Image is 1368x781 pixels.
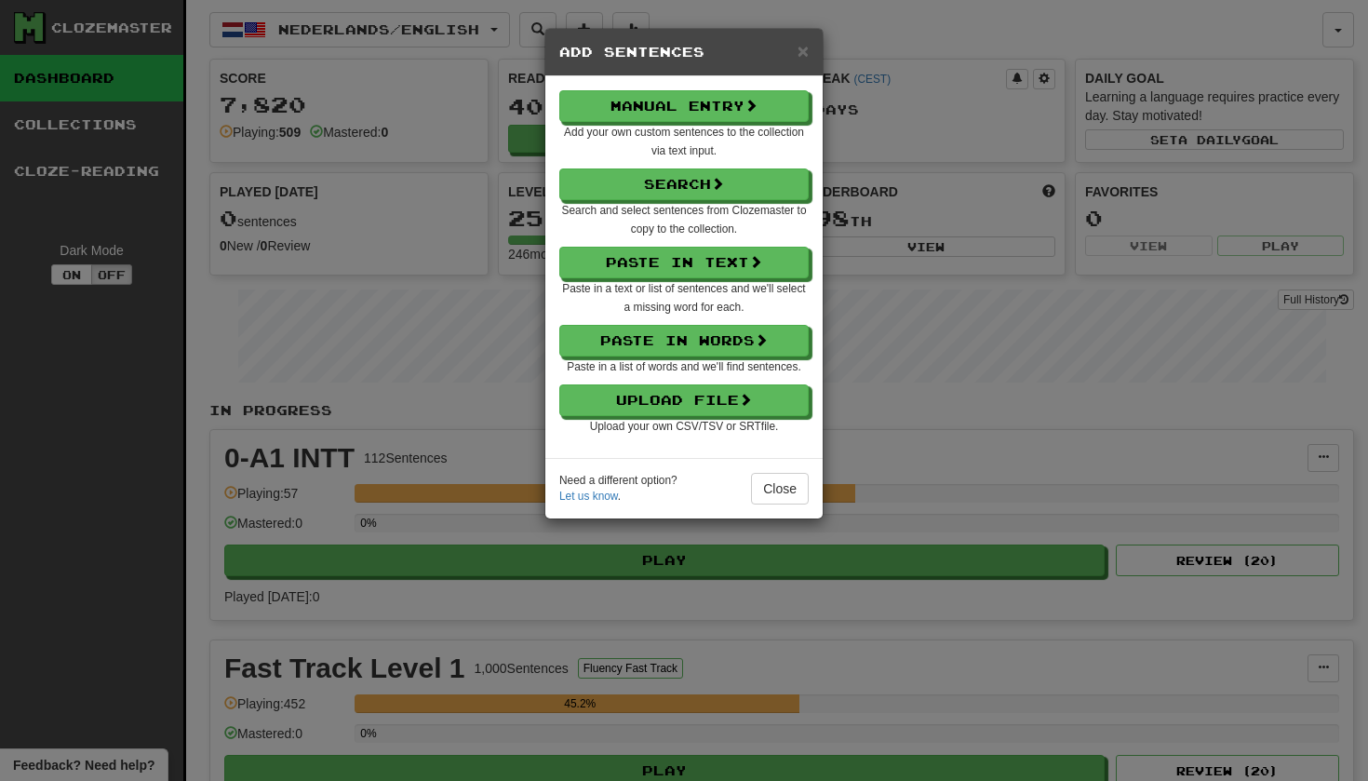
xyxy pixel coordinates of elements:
h5: Add Sentences [559,43,809,61]
button: Search [559,168,809,200]
button: Paste in Words [559,325,809,357]
small: Paste in a text or list of sentences and we'll select a missing word for each. [562,282,805,314]
small: Upload your own CSV/TSV or SRT file. [590,420,779,433]
small: Paste in a list of words and we'll find sentences. [567,360,800,373]
span: × [798,40,809,61]
small: Need a different option? . [559,473,677,505]
small: Search and select sentences from Clozemaster to copy to the collection. [561,204,806,236]
a: Let us know [559,490,618,503]
button: Close [798,41,809,61]
button: Upload File [559,384,809,416]
button: Close [751,473,809,505]
small: Add your own custom sentences to the collection via text input. [564,126,804,157]
button: Manual Entry [559,90,809,122]
button: Paste in Text [559,247,809,278]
